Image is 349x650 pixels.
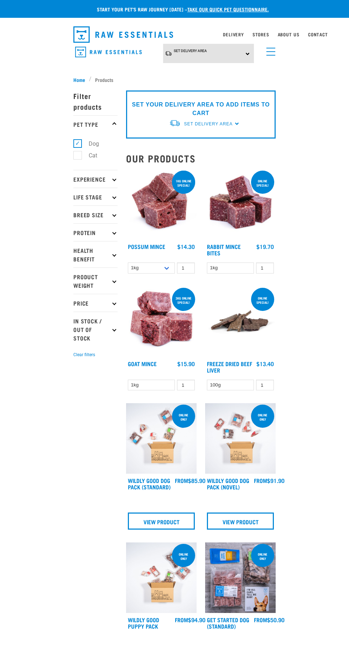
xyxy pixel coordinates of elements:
p: Protein [73,223,118,241]
a: View Product [128,513,195,530]
img: Dog Novel 0 2sec [205,403,276,474]
a: Stores [252,33,269,36]
input: 1 [177,262,195,274]
div: Online Only [172,410,195,425]
a: Freeze Dried Beef Liver [207,362,252,371]
p: Health Benefit [73,241,118,267]
div: ONLINE SPECIAL! [251,293,274,308]
a: Contact [308,33,328,36]
p: Breed Size [73,206,118,223]
a: Delivery [223,33,244,36]
a: Goat Mince [128,362,157,365]
div: Online Only [251,410,274,425]
img: 1077 Wild Goat Mince 01 [126,286,197,357]
button: Clear filters [73,352,95,358]
p: SET YOUR DELIVERY AREA TO ADD ITEMS TO CART [131,100,270,118]
a: About Us [278,33,299,36]
div: online only [251,549,274,564]
div: $15.90 [177,360,195,367]
img: Dog 0 2sec [126,403,197,474]
div: $91.90 [254,477,285,484]
img: Stack Of Freeze Dried Beef Liver For Pets [205,286,276,357]
p: In Stock / Out Of Stock [73,312,118,347]
input: 1 [177,380,195,391]
img: van-moving.png [165,51,172,56]
div: $14.30 [177,243,195,250]
a: View Product [207,513,274,530]
p: Filter products [73,87,118,115]
span: FROM [175,479,188,482]
p: Product Weight [73,267,118,294]
h2: Our Products [126,153,276,164]
span: FROM [175,618,188,621]
p: Pet Type [73,115,118,133]
div: $85.90 [175,477,205,484]
nav: breadcrumbs [73,76,276,83]
input: 1 [256,380,274,391]
img: Raw Essentials Logo [75,47,142,58]
span: FROM [254,618,267,621]
a: Get Started Dog (Standard) [207,618,249,628]
label: Cat [77,151,100,160]
label: Dog [77,139,102,148]
nav: dropdown navigation [68,24,281,46]
img: NSP Dog Standard Update [205,542,276,613]
input: 1 [256,262,274,274]
img: Raw Essentials Logo [73,26,173,43]
p: Experience [73,170,118,188]
p: Life Stage [73,188,118,206]
div: ONLINE SPECIAL! [251,176,274,191]
div: $50.90 [254,617,285,623]
div: 3kg online special! [172,293,195,308]
a: Possum Mince [128,245,165,248]
span: Set Delivery Area [174,49,207,53]
a: Wildly Good Dog Pack (Novel) [207,479,249,488]
span: FROM [254,479,267,482]
div: 1kg online special! [172,176,195,191]
span: Set Delivery Area [184,121,233,126]
img: 1102 Possum Mince 01 [126,169,197,240]
a: take our quick pet questionnaire. [187,8,269,10]
a: menu [263,43,276,56]
div: $13.40 [256,360,274,367]
img: Whole Minced Rabbit Cubes 01 [205,169,276,240]
a: Home [73,76,89,83]
a: Wildly Good Dog Pack (Standard) [128,479,171,488]
div: Online Only [172,549,195,564]
img: van-moving.png [169,119,181,127]
p: Price [73,294,118,312]
div: $94.90 [175,617,205,623]
div: $19.70 [256,243,274,250]
img: Puppy 0 2sec [126,542,197,613]
span: Home [73,76,85,83]
a: Wildly Good Puppy Pack [128,618,159,628]
a: Rabbit Mince Bites [207,245,241,254]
